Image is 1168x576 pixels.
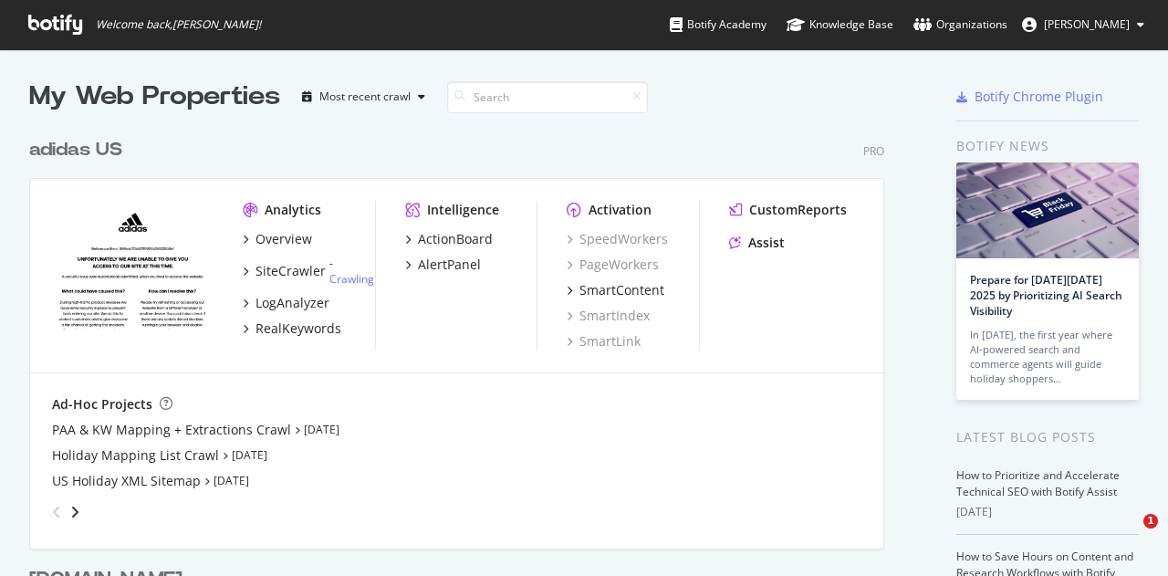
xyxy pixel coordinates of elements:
[427,201,499,219] div: Intelligence
[913,16,1007,34] div: Organizations
[68,503,81,521] div: angle-right
[1106,514,1150,558] iframe: Intercom live chat
[567,256,659,274] a: PageWorkers
[304,422,339,437] a: [DATE]
[1007,10,1159,39] button: [PERSON_NAME]
[1143,514,1158,529] span: 1
[255,230,312,248] div: Overview
[243,256,374,287] a: SiteCrawler- Crawling
[729,234,785,252] a: Assist
[52,421,291,439] a: PAA & KW Mapping + Extractions Crawl
[265,201,321,219] div: Analytics
[255,262,326,280] div: SiteCrawler
[418,230,493,248] div: ActionBoard
[45,497,68,527] div: angle-left
[29,137,122,163] div: adidas US
[863,143,884,159] div: Pro
[418,256,481,274] div: AlertPanel
[956,427,1139,447] div: Latest Blog Posts
[29,137,130,163] a: adidas US
[975,88,1103,106] div: Botify Chrome Plugin
[255,294,329,312] div: LogAnalyzer
[319,91,411,102] div: Most recent crawl
[214,473,249,488] a: [DATE]
[748,234,785,252] div: Assist
[567,332,641,351] a: SmartLink
[956,136,1139,156] div: Botify news
[243,294,329,312] a: LogAnalyzer
[956,88,1103,106] a: Botify Chrome Plugin
[970,328,1125,386] div: In [DATE], the first year where AI-powered search and commerce agents will guide holiday shoppers…
[329,271,374,287] a: Crawling
[567,230,668,248] a: SpeedWorkers
[29,79,280,115] div: My Web Properties
[567,307,650,325] a: SmartIndex
[96,17,261,32] span: Welcome back, [PERSON_NAME] !
[52,472,201,490] a: US Holiday XML Sitemap
[970,272,1122,319] a: Prepare for [DATE][DATE] 2025 by Prioritizing AI Search Visibility
[956,504,1139,520] div: [DATE]
[243,319,341,338] a: RealKeywords
[255,319,341,338] div: RealKeywords
[787,16,893,34] div: Knowledge Base
[52,201,214,330] img: adidas.com/us
[579,281,664,299] div: SmartContent
[567,281,664,299] a: SmartContent
[749,201,847,219] div: CustomReports
[447,81,648,113] input: Search
[243,230,312,248] a: Overview
[405,256,481,274] a: AlertPanel
[956,467,1120,499] a: How to Prioritize and Accelerate Technical SEO with Botify Assist
[329,256,374,287] div: -
[589,201,652,219] div: Activation
[405,230,493,248] a: ActionBoard
[52,395,152,414] div: Ad-Hoc Projects
[670,16,766,34] div: Botify Academy
[232,447,267,463] a: [DATE]
[956,162,1139,258] img: Prepare for Black Friday 2025 by Prioritizing AI Search Visibility
[295,82,433,111] button: Most recent crawl
[1044,16,1130,32] span: Kavit Vichhivora
[52,446,219,465] a: Holiday Mapping List Crawl
[729,201,847,219] a: CustomReports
